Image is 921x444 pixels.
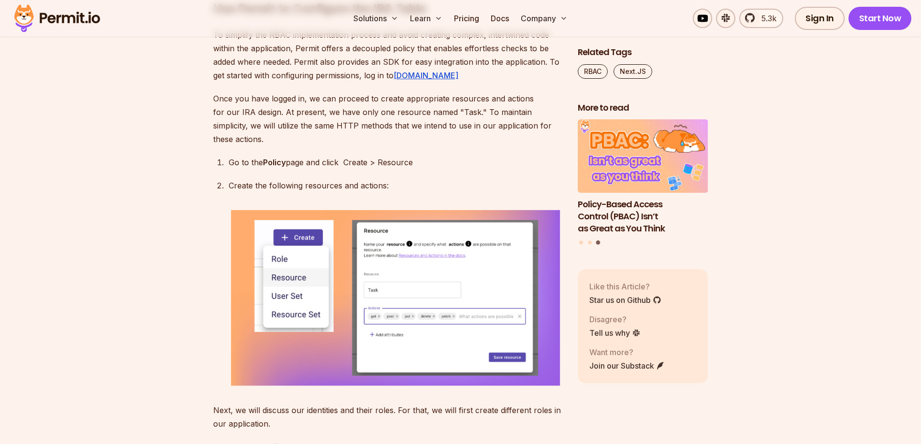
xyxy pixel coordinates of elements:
[739,9,783,28] a: 5.3k
[394,71,458,80] a: [DOMAIN_NAME]
[10,2,104,35] img: Permit logo
[589,294,661,306] a: Star us on Github
[578,199,708,234] h3: Policy-Based Access Control (PBAC) Isn’t as Great as You Think
[450,9,483,28] a: Pricing
[229,208,562,388] img: Frame 68089.png
[588,241,592,244] button: Go to slide 2
[589,327,641,339] a: Tell us why
[350,9,402,28] button: Solutions
[579,241,583,244] button: Go to slide 1
[229,156,562,169] p: Go to the page and click Create > Resource
[487,9,513,28] a: Docs
[596,241,600,245] button: Go to slide 3
[406,9,446,28] button: Learn
[614,64,652,79] a: Next.JS
[213,28,562,82] p: To simplify the RBAC implementation process and avoid creating complex, intertwined code within t...
[213,92,562,146] p: Once you have logged in, we can proceed to create appropriate resources and actions for our IRA d...
[578,102,708,114] h2: More to read
[589,360,665,372] a: Join our Substack
[589,281,661,292] p: Like this Article?
[848,7,912,30] a: Start Now
[578,46,708,58] h2: Related Tags
[578,120,708,235] li: 3 of 3
[589,346,665,358] p: Want more?
[229,179,562,192] p: Create the following resources and actions:
[263,158,286,167] strong: Policy
[795,7,845,30] a: Sign In
[213,403,562,430] p: Next, we will discuss our identities and their roles. For that, we will first create different ro...
[578,64,608,79] a: RBAC
[578,120,708,246] div: Posts
[756,13,776,24] span: 5.3k
[517,9,571,28] button: Company
[578,120,708,193] img: Policy-Based Access Control (PBAC) Isn’t as Great as You Think
[589,314,641,325] p: Disagree?
[578,120,708,235] a: Policy-Based Access Control (PBAC) Isn’t as Great as You ThinkPolicy-Based Access Control (PBAC) ...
